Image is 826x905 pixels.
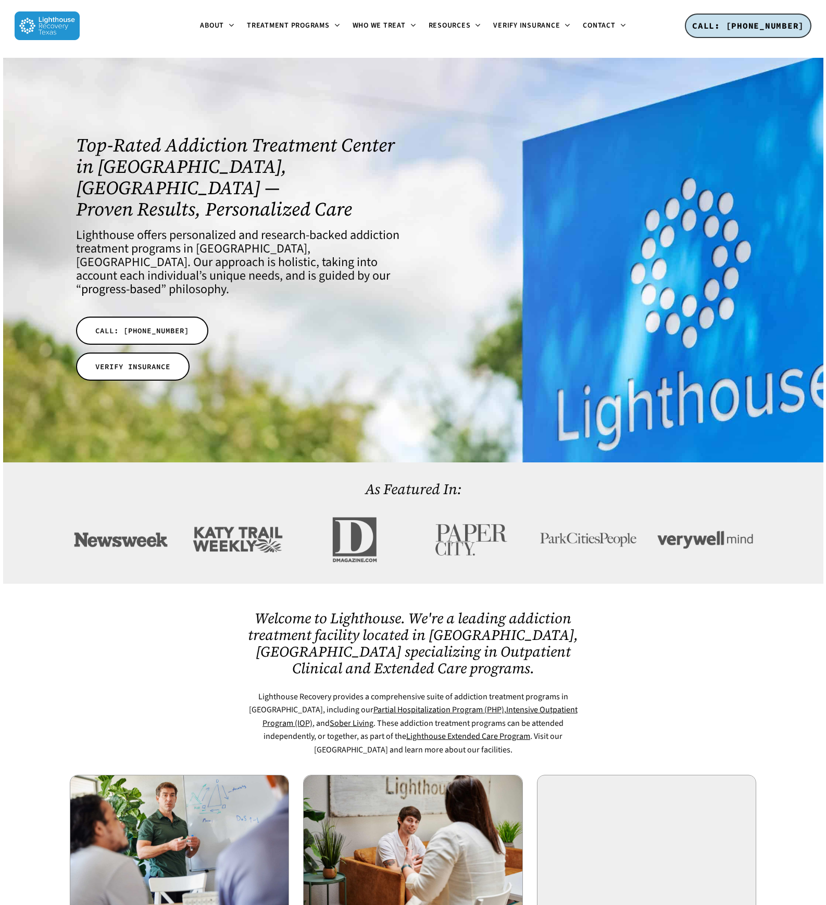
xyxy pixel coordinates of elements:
a: About [194,22,241,30]
a: Who We Treat [346,22,422,30]
span: CALL: [PHONE_NUMBER] [692,20,804,31]
span: VERIFY INSURANCE [95,361,170,372]
span: About [200,20,224,31]
a: progress-based [81,280,161,298]
a: Contact [577,22,632,30]
h1: Top-Rated Addiction Treatment Center in [GEOGRAPHIC_DATA], [GEOGRAPHIC_DATA] — Proven Results, Pe... [76,134,399,220]
a: Partial Hospitalization Program (PHP) [373,704,504,715]
span: Who We Treat [353,20,406,31]
a: Intensive Outpatient Program (IOP) [262,704,578,729]
a: VERIFY INSURANCE [76,353,190,381]
h4: Lighthouse offers personalized and research-backed addiction treatment programs in [GEOGRAPHIC_DA... [76,229,399,296]
span: CALL: [PHONE_NUMBER] [95,325,189,336]
a: As Featured In: [365,479,461,499]
a: CALL: [PHONE_NUMBER] [76,317,208,345]
p: Lighthouse Recovery provides a comprehensive suite of addiction treatment programs in [GEOGRAPHIC... [245,690,581,757]
a: Resources [422,22,487,30]
img: Lighthouse Recovery Texas [15,11,80,40]
a: Sober Living [330,718,373,729]
span: Contact [583,20,615,31]
span: Treatment Programs [247,20,330,31]
a: Treatment Programs [241,22,346,30]
span: Verify Insurance [493,20,560,31]
a: Lighthouse Extended Care Program [406,731,530,742]
span: Resources [429,20,471,31]
a: Verify Insurance [487,22,577,30]
a: CALL: [PHONE_NUMBER] [685,14,811,39]
h2: Welcome to Lighthouse. We're a leading addiction treatment facility located in [GEOGRAPHIC_DATA],... [245,610,581,676]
